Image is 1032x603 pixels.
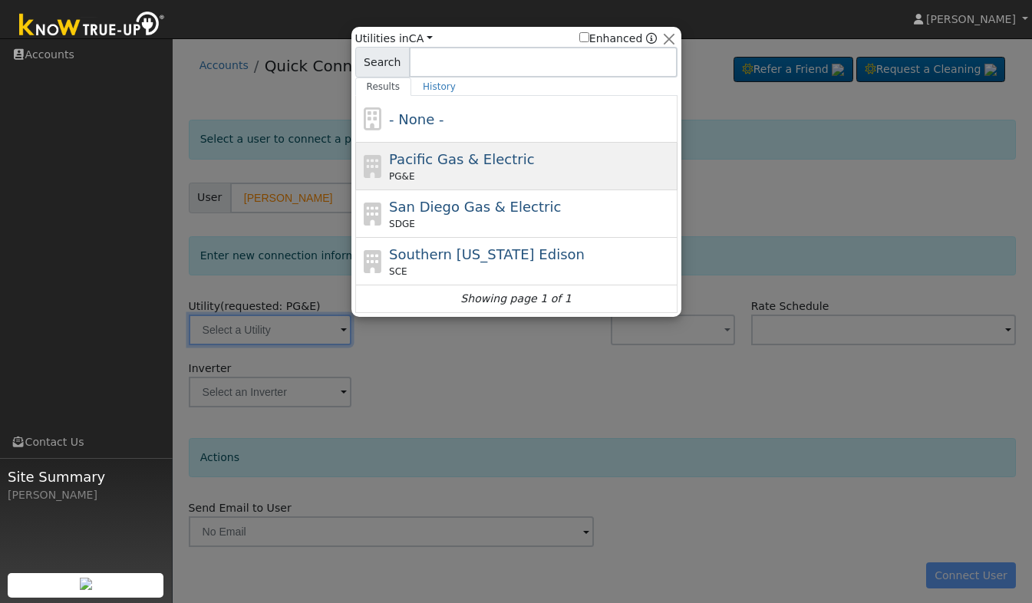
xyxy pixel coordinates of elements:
[389,217,415,231] span: SDGE
[389,265,407,278] span: SCE
[579,31,643,47] label: Enhanced
[355,31,433,47] span: Utilities in
[409,32,433,44] a: CA
[389,246,585,262] span: Southern [US_STATE] Edison
[389,170,414,183] span: PG&E
[80,578,92,590] img: retrieve
[389,199,561,215] span: San Diego Gas & Electric
[579,32,589,42] input: Enhanced
[355,47,410,77] span: Search
[926,13,1016,25] span: [PERSON_NAME]
[411,77,467,96] a: History
[579,31,658,47] span: Show enhanced providers
[8,466,164,487] span: Site Summary
[389,151,534,167] span: Pacific Gas & Electric
[389,111,443,127] span: - None -
[355,77,412,96] a: Results
[460,291,571,307] i: Showing page 1 of 1
[646,32,657,44] a: Enhanced Providers
[12,8,173,43] img: Know True-Up
[8,487,164,503] div: [PERSON_NAME]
